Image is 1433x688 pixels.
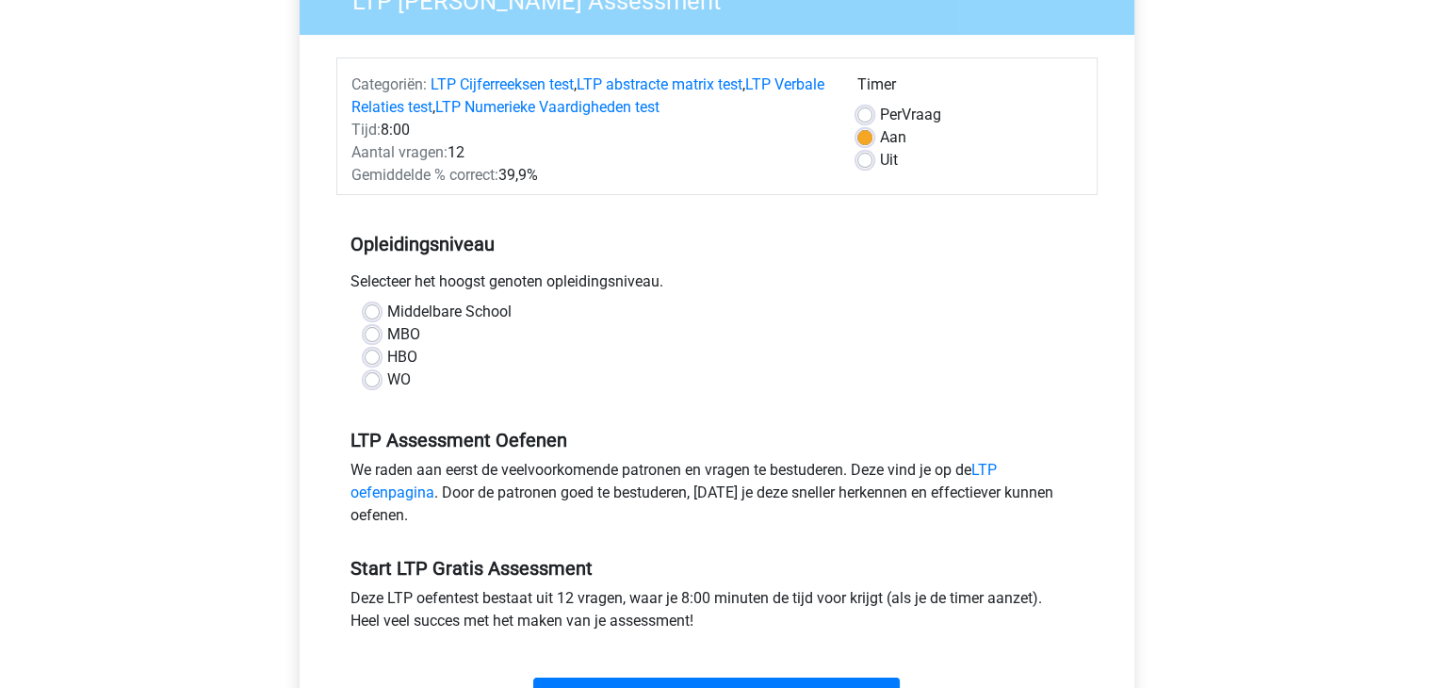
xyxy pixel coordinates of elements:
a: LTP Numerieke Vaardigheden test [435,98,660,116]
span: Aantal vragen: [351,143,448,161]
div: , , , [337,74,843,119]
h5: Start LTP Gratis Assessment [350,557,1083,580]
div: 39,9% [337,164,843,187]
label: Middelbare School [387,301,512,323]
h5: LTP Assessment Oefenen [350,429,1083,451]
a: LTP abstracte matrix test [577,75,742,93]
span: Categoriën: [351,75,427,93]
div: 8:00 [337,119,843,141]
span: Tijd: [351,121,381,139]
label: Vraag [880,104,941,126]
label: Uit [880,149,898,172]
a: LTP Cijferreeksen test [431,75,574,93]
div: Selecteer het hoogst genoten opleidingsniveau. [336,270,1098,301]
h5: Opleidingsniveau [350,225,1083,263]
div: Deze LTP oefentest bestaat uit 12 vragen, waar je 8:00 minuten de tijd voor krijgt (als je de tim... [336,587,1098,640]
label: HBO [387,346,417,369]
span: Per [880,106,902,123]
label: Aan [880,126,906,149]
div: We raden aan eerst de veelvoorkomende patronen en vragen te bestuderen. Deze vind je op de . Door... [336,459,1098,534]
label: WO [387,369,411,391]
span: Gemiddelde % correct: [351,166,498,184]
div: Timer [857,74,1083,104]
div: 12 [337,141,843,164]
label: MBO [387,323,420,346]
